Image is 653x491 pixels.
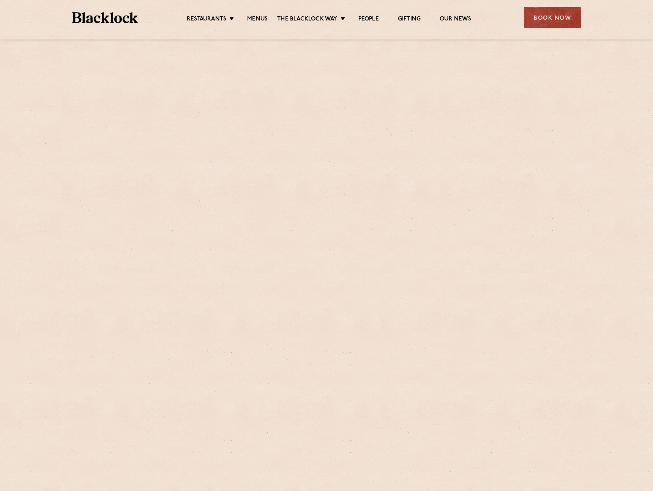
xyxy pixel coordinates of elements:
a: The Blacklock Way [277,16,337,24]
div: Book Now [524,7,581,28]
a: Restaurants [187,16,226,24]
a: Our News [440,16,471,24]
a: Menus [247,16,268,24]
a: People [358,16,379,24]
a: Gifting [398,16,421,24]
img: BL_Textured_Logo-footer-cropped.svg [72,12,138,23]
